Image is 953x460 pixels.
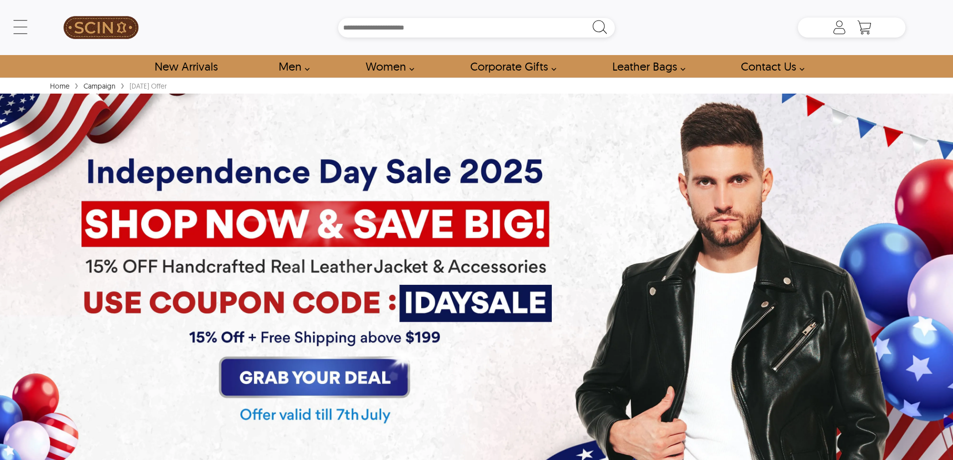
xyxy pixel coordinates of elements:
[854,20,874,35] a: Shopping Cart
[48,5,155,50] a: SCIN
[127,81,169,91] div: [DATE] Offer
[75,76,79,94] span: ›
[459,55,562,78] a: Shop Leather Corporate Gifts
[48,82,72,91] a: Home
[81,82,118,91] a: Campaign
[64,5,139,50] img: SCIN
[143,55,229,78] a: Shop New Arrivals
[267,55,315,78] a: shop men's leather jackets
[729,55,810,78] a: contact-us
[601,55,691,78] a: Shop Leather Bags
[121,76,125,94] span: ›
[354,55,420,78] a: Shop Women Leather Jackets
